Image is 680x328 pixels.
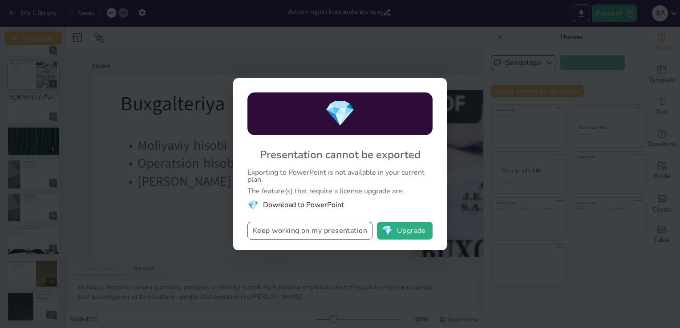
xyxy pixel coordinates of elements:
span: diamond [382,226,393,235]
div: The feature(s) that require a license upgrade are: [247,188,433,195]
span: diamond [324,96,356,131]
li: Download to PowerPoint [247,199,433,211]
button: Keep working on my presentation [247,222,372,240]
div: Exporting to PowerPoint is not available in your current plan. [247,169,433,183]
span: diamond [247,199,259,211]
button: diamondUpgrade [377,222,433,240]
div: Presentation cannot be exported [260,148,421,162]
